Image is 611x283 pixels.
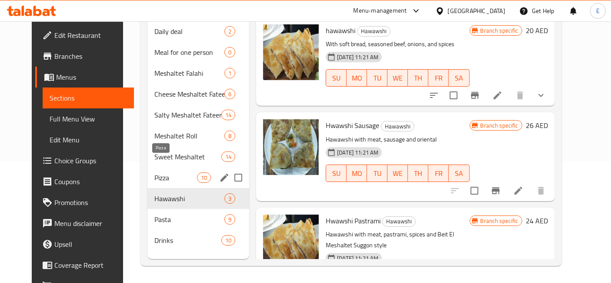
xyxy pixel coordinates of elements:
[428,165,449,182] button: FR
[432,167,445,180] span: FR
[197,174,210,182] span: 10
[147,21,249,42] div: Daily deal2
[221,235,235,246] div: items
[371,72,384,84] span: TU
[477,27,522,35] span: Branch specific
[147,104,249,125] div: Salty Meshaltet Fateer14
[147,188,249,209] div: Hawawshi3
[224,68,235,78] div: items
[477,217,522,225] span: Branch specific
[225,216,235,224] span: 9
[334,254,382,263] span: [DATE] 11:21 AM
[197,172,211,183] div: items
[154,131,224,141] span: Meshaltet Roll
[452,167,466,180] span: SA
[334,148,382,157] span: [DATE] 11:21 AM
[357,26,391,37] div: Hawawshi
[154,172,197,183] span: Pizza
[225,132,235,140] span: 8
[147,125,249,146] div: Meshaltet Roll8
[367,69,387,87] button: TU
[54,155,127,166] span: Choice Groups
[510,85,531,106] button: delete
[326,39,469,50] p: With soft bread, seasoned beef, onions, and spices
[35,192,134,213] a: Promotions
[428,69,449,87] button: FR
[221,110,235,120] div: items
[50,135,127,145] span: Edit Menu
[54,239,127,249] span: Upsell
[147,146,249,167] div: Sweet Meshaltet14
[330,72,343,84] span: SU
[347,165,367,182] button: MO
[154,26,224,37] span: Daily deal
[35,213,134,234] a: Menu disclaimer
[35,46,134,67] a: Branches
[224,193,235,204] div: items
[147,17,249,254] nav: Menu sections
[492,90,503,101] a: Edit menu item
[464,85,485,106] button: Branch-specific-item
[54,30,127,40] span: Edit Restaurant
[221,152,235,162] div: items
[225,48,235,57] span: 0
[154,193,224,204] span: Hawawshi
[526,24,548,37] h6: 20 AED
[225,27,235,36] span: 2
[485,180,506,201] button: Branch-specific-item
[391,167,404,180] span: WE
[147,84,249,104] div: Cheese Meshaltet Fateer6
[326,69,347,87] button: SU
[382,216,416,227] div: Hawawshi
[449,69,469,87] button: SA
[526,119,548,131] h6: 26 AED
[225,90,235,98] span: 6
[224,131,235,141] div: items
[225,69,235,77] span: 1
[354,6,407,16] div: Menu-management
[35,255,134,276] a: Coverage Report
[526,215,548,227] h6: 24 AED
[326,24,355,37] span: hawawshi
[465,182,484,200] span: Select to update
[54,176,127,187] span: Coupons
[531,180,551,201] button: delete
[334,53,382,61] span: [DATE] 11:21 AM
[357,26,390,36] span: Hawawshi
[35,234,134,255] a: Upsell
[35,150,134,171] a: Choice Groups
[154,47,224,57] span: Meal for one person
[411,72,425,84] span: TH
[222,111,235,119] span: 14
[43,108,134,129] a: Full Menu View
[263,119,319,175] img: Hwawshi Sausage
[347,69,367,87] button: MO
[408,69,428,87] button: TH
[330,167,343,180] span: SU
[449,165,469,182] button: SA
[54,51,127,61] span: Branches
[326,119,379,132] span: Hwawshi Sausage
[371,167,384,180] span: TU
[147,42,249,63] div: Meal for one person0
[43,88,134,108] a: Sections
[154,152,221,162] span: Sweet Meshaltet
[350,167,364,180] span: MO
[225,195,235,203] span: 3
[452,72,466,84] span: SA
[391,72,404,84] span: WE
[513,185,524,196] a: Edit menu item
[154,89,224,99] span: Cheese Meshaltet Fateer
[35,25,134,46] a: Edit Restaurant
[387,69,408,87] button: WE
[154,235,221,246] span: Drinks
[536,90,546,101] svg: Show Choices
[222,153,235,161] span: 14
[263,215,319,270] img: Hwawshi Pastrami
[154,68,224,78] span: Meshaltet Falahi
[43,129,134,150] a: Edit Menu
